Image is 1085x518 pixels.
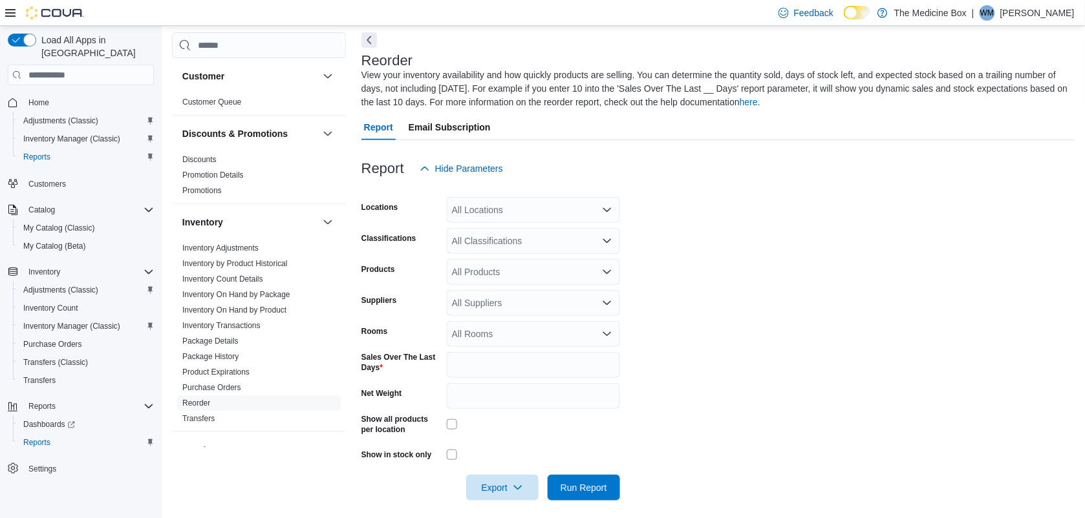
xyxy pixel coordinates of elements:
[182,216,317,229] button: Inventory
[13,237,159,255] button: My Catalog (Beta)
[23,399,154,414] span: Reports
[23,152,50,162] span: Reports
[23,223,95,233] span: My Catalog (Classic)
[13,299,159,317] button: Inventory Count
[18,238,91,254] a: My Catalog (Beta)
[23,461,61,477] a: Settings
[602,236,612,246] button: Open list of options
[182,186,222,195] a: Promotions
[182,243,259,253] a: Inventory Adjustments
[182,274,263,284] span: Inventory Count Details
[23,202,154,218] span: Catalog
[18,131,125,147] a: Inventory Manager (Classic)
[23,399,61,414] button: Reports
[23,303,78,313] span: Inventory Count
[13,415,159,433] a: Dashboards
[361,295,397,306] label: Suppliers
[18,282,154,298] span: Adjustments (Classic)
[28,267,60,277] span: Inventory
[18,373,61,388] a: Transfers
[23,357,88,368] span: Transfers (Classic)
[474,475,531,501] span: Export
[18,337,154,352] span: Purchase Orders
[26,6,84,19] img: Cova
[361,264,395,275] label: Products
[23,321,120,331] span: Inventory Manager (Classic)
[13,219,159,237] button: My Catalog (Classic)
[320,126,336,141] button: Discounts & Promotions
[182,170,244,180] span: Promotion Details
[182,275,263,284] a: Inventory Count Details
[182,127,317,140] button: Discounts & Promotions
[36,34,154,59] span: Load All Apps in [GEOGRAPHIC_DATA]
[23,264,65,280] button: Inventory
[361,53,413,68] h3: Reorder
[182,216,223,229] h3: Inventory
[182,352,239,361] a: Package History
[894,5,967,21] p: The Medicine Box
[182,320,261,331] span: Inventory Transactions
[18,113,154,129] span: Adjustments (Classic)
[466,475,539,501] button: Export
[18,238,154,254] span: My Catalog (Beta)
[18,435,154,450] span: Reports
[18,318,154,334] span: Inventory Manager (Classic)
[23,375,56,386] span: Transfers
[602,298,612,308] button: Open list of options
[182,155,217,164] a: Discounts
[972,5,974,21] p: |
[18,220,100,236] a: My Catalog (Classic)
[182,154,217,165] span: Discounts
[561,481,607,494] span: Run Report
[602,205,612,215] button: Open list of options
[23,461,154,477] span: Settings
[182,243,259,253] span: Inventory Adjustments
[18,149,56,165] a: Reports
[182,399,210,408] a: Reorder
[740,97,758,107] a: here
[182,351,239,362] span: Package History
[182,336,239,346] span: Package Details
[361,450,432,460] label: Show in stock only
[182,290,290,299] a: Inventory On Hand by Package
[182,97,241,107] span: Customer Queue
[182,383,241,392] a: Purchase Orders
[361,32,377,48] button: Next
[182,289,290,300] span: Inventory On Hand by Package
[13,112,159,130] button: Adjustments (Classic)
[320,442,336,458] button: Loyalty
[13,335,159,353] button: Purchase Orders
[182,444,214,457] h3: Loyalty
[13,130,159,148] button: Inventory Manager (Classic)
[182,171,244,180] a: Promotion Details
[13,433,159,451] button: Reports
[602,267,612,277] button: Open list of options
[182,382,241,393] span: Purchase Orders
[320,68,336,84] button: Customer
[3,263,159,281] button: Inventory
[182,413,215,424] span: Transfers
[18,300,83,316] a: Inventory Count
[23,94,154,110] span: Home
[23,202,60,218] button: Catalog
[1000,5,1075,21] p: [PERSON_NAME]
[980,5,995,21] div: Willie MDBX
[364,114,393,140] span: Report
[361,161,404,176] h3: Report
[23,95,54,110] a: Home
[182,337,239,346] a: Package Details
[23,175,154,191] span: Customers
[18,300,154,316] span: Inventory Count
[3,174,159,192] button: Customers
[361,68,1068,109] div: View your inventory availability and how quickly products are selling. You can determine the quan...
[23,241,86,251] span: My Catalog (Beta)
[409,114,491,140] span: Email Subscription
[13,353,159,371] button: Transfers (Classic)
[361,326,388,337] label: Rooms
[182,444,317,457] button: Loyalty
[182,368,250,377] a: Product Expirations
[13,281,159,299] button: Adjustments (Classic)
[844,6,871,19] input: Dark Mode
[3,93,159,112] button: Home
